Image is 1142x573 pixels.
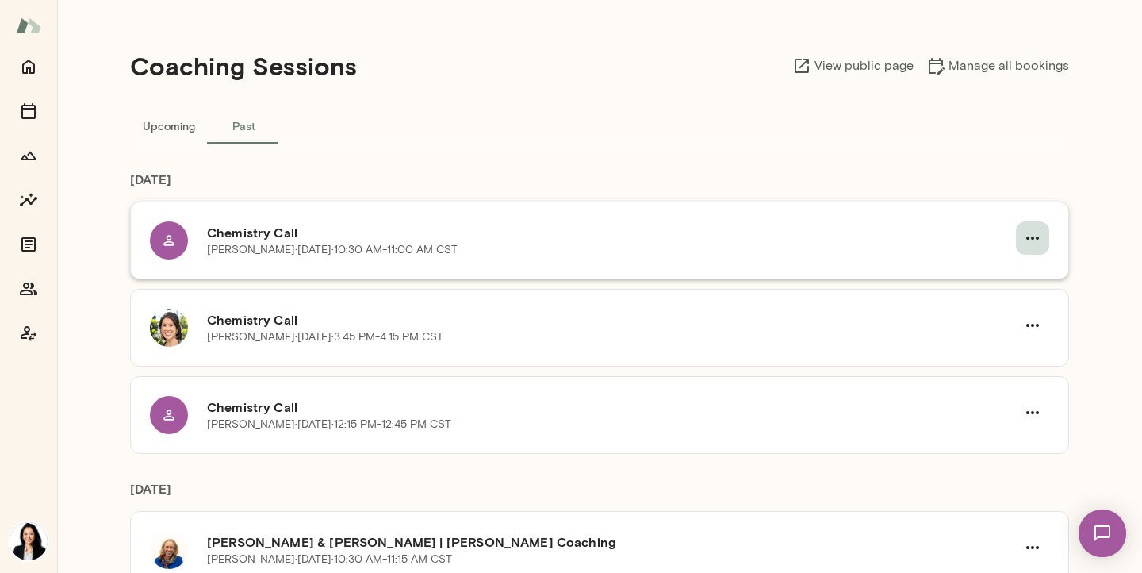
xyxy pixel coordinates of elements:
p: [PERSON_NAME] · [DATE] · 3:45 PM-4:15 PM CST [207,329,443,345]
p: [PERSON_NAME] · [DATE] · 12:15 PM-12:45 PM CST [207,417,451,433]
p: [PERSON_NAME] · [DATE] · 10:30 AM-11:15 AM CST [207,552,452,567]
button: Sessions [13,95,44,127]
button: Home [13,51,44,83]
h6: Chemistry Call [207,398,1016,417]
button: Members [13,273,44,305]
a: Manage all bookings [926,56,1069,75]
button: Coach app [13,317,44,349]
button: Past [208,106,279,144]
a: View public page [792,56,914,75]
button: Growth Plan [13,140,44,171]
div: basic tabs example [130,106,1069,144]
h6: [PERSON_NAME] & [PERSON_NAME] | [PERSON_NAME] Coaching [207,533,1016,552]
img: Monica Aggarwal [10,522,48,560]
h6: [DATE] [130,170,1069,202]
p: [PERSON_NAME] · [DATE] · 10:30 AM-11:00 AM CST [207,242,458,258]
h6: [DATE] [130,479,1069,511]
button: Documents [13,229,44,260]
button: Insights [13,184,44,216]
button: Upcoming [130,106,208,144]
img: Mento [16,10,41,40]
h4: Coaching Sessions [130,51,357,81]
h6: Chemistry Call [207,223,1016,242]
h6: Chemistry Call [207,310,1016,329]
